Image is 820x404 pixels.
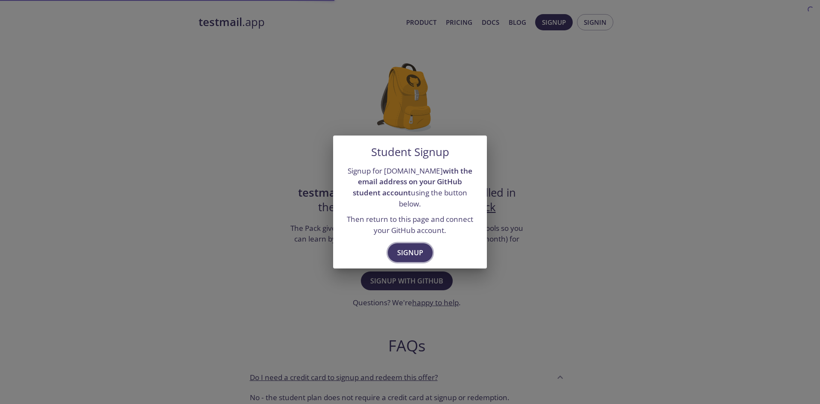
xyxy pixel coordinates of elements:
[371,146,449,159] h5: Student Signup
[353,166,472,198] strong: with the email address on your GitHub student account
[388,243,433,262] button: Signup
[343,214,477,236] p: Then return to this page and connect your GitHub account.
[343,165,477,209] p: Signup for [DOMAIN_NAME] using the button below.
[397,247,423,259] span: Signup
